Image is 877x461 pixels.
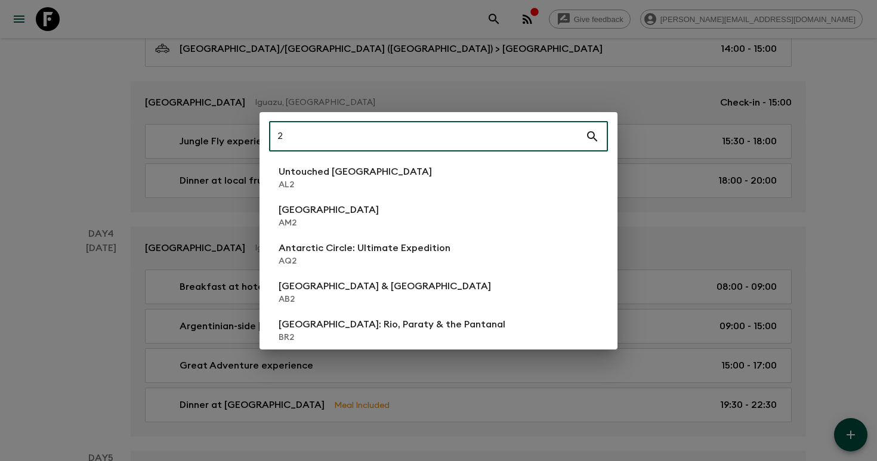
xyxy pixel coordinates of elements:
[279,279,491,293] p: [GEOGRAPHIC_DATA] & [GEOGRAPHIC_DATA]
[279,241,450,255] p: Antarctic Circle: Ultimate Expedition
[279,217,379,229] p: AM2
[279,165,432,179] p: Untouched [GEOGRAPHIC_DATA]
[279,293,491,305] p: AB2
[279,317,505,332] p: [GEOGRAPHIC_DATA]: Rio, Paraty & the Pantanal
[269,120,585,153] input: Search adventures...
[279,332,505,344] p: BR2
[279,179,432,191] p: AL2
[279,203,379,217] p: [GEOGRAPHIC_DATA]
[279,255,450,267] p: AQ2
